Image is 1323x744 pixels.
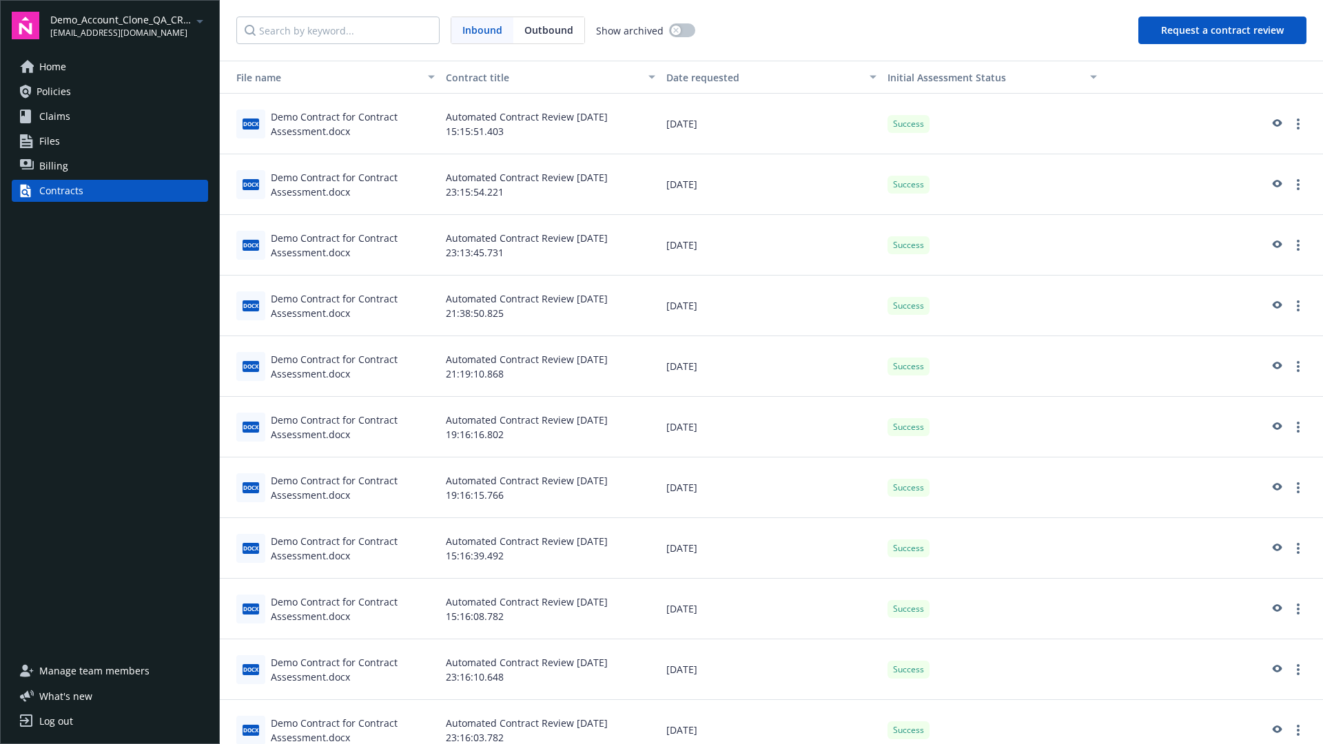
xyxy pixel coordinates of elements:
[243,240,259,250] span: docx
[661,639,881,700] div: [DATE]
[440,457,661,518] div: Automated Contract Review [DATE] 19:16:15.766
[893,118,924,130] span: Success
[39,105,70,127] span: Claims
[243,300,259,311] span: docx
[661,336,881,397] div: [DATE]
[271,170,435,199] div: Demo Contract for Contract Assessment.docx
[1290,722,1306,738] a: more
[236,17,440,44] input: Search by keyword...
[1290,661,1306,678] a: more
[893,360,924,373] span: Success
[661,154,881,215] div: [DATE]
[37,81,71,103] span: Policies
[50,12,192,27] span: Demo_Account_Clone_QA_CR_Tests_Demo
[1268,298,1284,314] a: preview
[39,130,60,152] span: Files
[271,534,435,563] div: Demo Contract for Contract Assessment.docx
[50,12,208,39] button: Demo_Account_Clone_QA_CR_Tests_Demo[EMAIL_ADDRESS][DOMAIN_NAME]arrowDropDown
[271,352,435,381] div: Demo Contract for Contract Assessment.docx
[893,482,924,494] span: Success
[440,397,661,457] div: Automated Contract Review [DATE] 19:16:16.802
[893,421,924,433] span: Success
[661,94,881,154] div: [DATE]
[1268,419,1284,435] a: preview
[243,361,259,371] span: docx
[1290,237,1306,254] a: more
[271,655,435,684] div: Demo Contract for Contract Assessment.docx
[440,336,661,397] div: Automated Contract Review [DATE] 21:19:10.868
[243,664,259,674] span: docx
[893,178,924,191] span: Success
[888,70,1082,85] div: Toggle SortBy
[243,179,259,189] span: docx
[225,70,420,85] div: Toggle SortBy
[39,660,150,682] span: Manage team members
[12,81,208,103] a: Policies
[1268,358,1284,375] a: preview
[39,56,66,78] span: Home
[12,12,39,39] img: navigator-logo.svg
[1290,479,1306,496] a: more
[893,603,924,615] span: Success
[271,595,435,623] div: Demo Contract for Contract Assessment.docx
[440,579,661,639] div: Automated Contract Review [DATE] 15:16:08.782
[1290,540,1306,557] a: more
[893,239,924,251] span: Success
[12,155,208,177] a: Billing
[440,215,661,276] div: Automated Contract Review [DATE] 23:13:45.731
[1268,237,1284,254] a: preview
[243,603,259,614] span: docx
[661,215,881,276] div: [DATE]
[1290,358,1306,375] a: more
[513,17,584,43] span: Outbound
[661,276,881,336] div: [DATE]
[271,291,435,320] div: Demo Contract for Contract Assessment.docx
[1268,601,1284,617] a: preview
[661,457,881,518] div: [DATE]
[1290,601,1306,617] a: more
[271,413,435,442] div: Demo Contract for Contract Assessment.docx
[446,70,640,85] div: Contract title
[440,276,661,336] div: Automated Contract Review [DATE] 21:38:50.825
[12,660,208,682] a: Manage team members
[661,397,881,457] div: [DATE]
[12,180,208,202] a: Contracts
[243,118,259,129] span: docx
[893,542,924,555] span: Success
[1268,176,1284,193] a: preview
[1268,661,1284,678] a: preview
[440,639,661,700] div: Automated Contract Review [DATE] 23:16:10.648
[596,23,664,38] span: Show archived
[462,23,502,37] span: Inbound
[225,70,420,85] div: File name
[893,300,924,312] span: Success
[440,518,661,579] div: Automated Contract Review [DATE] 15:16:39.492
[243,725,259,735] span: docx
[661,579,881,639] div: [DATE]
[661,518,881,579] div: [DATE]
[1268,116,1284,132] a: preview
[12,56,208,78] a: Home
[39,155,68,177] span: Billing
[271,473,435,502] div: Demo Contract for Contract Assessment.docx
[192,12,208,29] a: arrowDropDown
[271,231,435,260] div: Demo Contract for Contract Assessment.docx
[440,154,661,215] div: Automated Contract Review [DATE] 23:15:54.221
[1290,176,1306,193] a: more
[1268,722,1284,738] a: preview
[1290,298,1306,314] a: more
[451,17,513,43] span: Inbound
[666,70,861,85] div: Date requested
[440,61,661,94] button: Contract title
[243,543,259,553] span: docx
[39,689,92,703] span: What ' s new
[661,61,881,94] button: Date requested
[12,689,114,703] button: What's new
[893,663,924,676] span: Success
[524,23,573,37] span: Outbound
[243,422,259,432] span: docx
[50,27,192,39] span: [EMAIL_ADDRESS][DOMAIN_NAME]
[893,724,924,736] span: Success
[1138,17,1306,44] button: Request a contract review
[440,94,661,154] div: Automated Contract Review [DATE] 15:15:51.403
